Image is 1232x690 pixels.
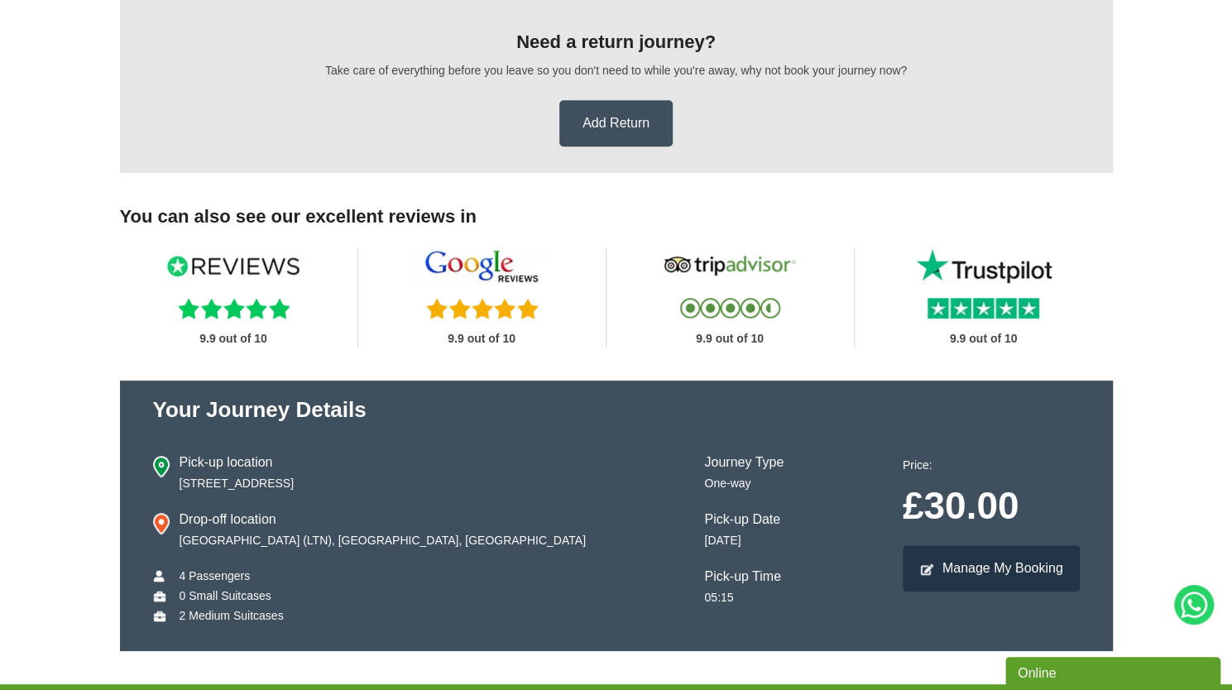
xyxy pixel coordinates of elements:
[950,332,1018,345] strong: 9.9 out of 10
[180,474,586,492] p: [STREET_ADDRESS]
[704,474,784,492] p: One-way
[153,590,586,601] li: 0 Small Suitcases
[662,248,798,283] img: Tripadvisor Reviews
[180,531,586,549] p: [GEOGRAPHIC_DATA] (LTN), [GEOGRAPHIC_DATA], [GEOGRAPHIC_DATA]
[680,298,780,319] img: Tripadvisor Reviews Stars
[704,531,784,549] p: [DATE]
[153,610,586,621] li: 2 Medium Suitcases
[426,298,538,319] img: Five Reviews Stars
[153,570,586,582] li: 4 Passengers
[178,298,290,319] img: Reviews.io Stars
[143,61,1090,79] p: Take care of everything before you leave so you don't need to while you're away, why not book you...
[448,332,515,345] strong: 9.9 out of 10
[704,456,784,469] h4: Journey Type
[165,248,301,283] img: Reviews IO
[903,545,1080,592] a: Manage My Booking
[120,206,1113,228] h3: You can also see our excellent reviews in
[559,100,673,146] a: Add Return
[1005,654,1224,690] iframe: chat widget
[143,31,1090,53] h3: Need a return journey?
[414,248,549,283] img: Google Reviews
[704,513,784,526] h4: Pick-up Date
[180,456,586,469] h4: Pick-up location
[199,332,267,345] strong: 9.9 out of 10
[903,486,1080,525] p: £30.00
[696,332,764,345] strong: 9.9 out of 10
[928,298,1039,319] img: Trustpilot Reviews Stars
[153,397,1080,423] h2: Your journey Details
[180,513,586,526] h4: Drop-off location
[903,456,1080,474] p: Price:
[704,570,784,583] h4: Pick-up Time
[704,588,784,606] p: 05:15
[916,248,1052,283] img: Trustpilot Reviews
